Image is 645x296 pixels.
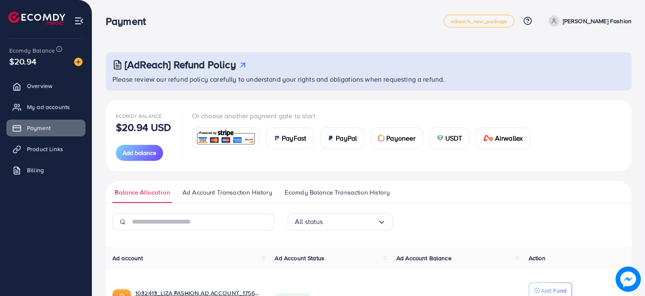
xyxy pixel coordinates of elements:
span: Ad account [112,254,143,262]
img: card [378,135,385,141]
img: card [273,135,280,141]
span: Payment [27,124,51,132]
h3: [AdReach] Refund Policy [125,59,236,71]
span: Overview [27,82,52,90]
p: Add Fund [541,285,567,296]
a: cardAirwallex [476,128,530,149]
span: Action [529,254,546,262]
a: My ad accounts [6,99,86,115]
p: $20.94 USD [116,122,171,132]
span: $20.94 [9,55,36,67]
a: [PERSON_NAME] Fashion [545,16,632,27]
span: Ad Account Status [275,254,324,262]
a: cardUSDT [430,128,470,149]
p: [PERSON_NAME] Fashion [563,16,632,26]
img: card [483,135,493,141]
h3: Payment [106,15,153,27]
img: image [616,267,640,291]
span: PayPal [336,133,357,143]
button: Add balance [116,145,163,161]
span: Payoneer [386,133,415,143]
img: card [327,135,334,141]
span: Ecomdy Balance Transaction History [285,188,390,197]
a: cardPayFast [266,128,313,149]
a: Payment [6,120,86,136]
span: All status [295,215,323,228]
span: Product Links [27,145,63,153]
a: card [192,128,260,148]
span: Ad Account Transaction History [182,188,272,197]
a: cardPayoneer [371,128,423,149]
p: Please review our refund policy carefully to understand your rights and obligations when requesti... [112,74,626,84]
span: My ad accounts [27,103,70,111]
span: Balance Allocation [115,188,170,197]
span: PayFast [282,133,306,143]
a: cardPayPal [320,128,364,149]
span: Ecomdy Balance [9,46,55,55]
img: card [437,135,444,141]
div: Search for option [288,213,393,230]
span: Airwallex [495,133,523,143]
img: card [195,129,257,147]
span: adreach_new_package [451,19,507,24]
input: Search for option [323,215,377,228]
span: USDT [445,133,463,143]
img: image [74,58,83,66]
span: Billing [27,166,44,174]
a: Product Links [6,141,86,157]
a: Billing [6,162,86,179]
span: Ad Account Balance [396,254,452,262]
a: Overview [6,77,86,94]
a: adreach_new_package [444,15,514,27]
span: Ecomdy Balance [116,112,162,120]
span: Add balance [123,149,156,157]
img: logo [8,12,65,25]
img: menu [74,16,84,26]
p: Or choose another payment gate to start [192,111,537,121]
